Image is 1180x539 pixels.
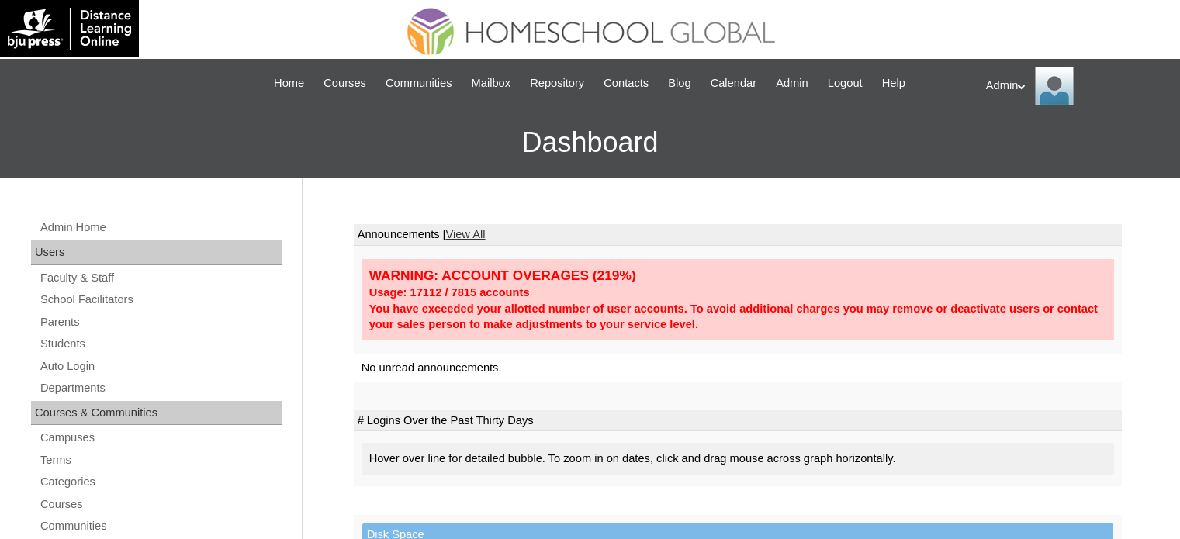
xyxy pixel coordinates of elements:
td: # Logins Over the Past Thirty Days [354,410,1122,432]
td: No unread announcements. [354,354,1122,382]
div: You have exceeded your allotted number of user accounts. To avoid additional charges you may remo... [369,301,1106,333]
div: Users [31,240,282,265]
div: Hover over line for detailed bubble. To zoom in on dates, click and drag mouse across graph horiz... [362,443,1114,475]
a: Departments [39,378,282,398]
span: Contacts [604,74,649,92]
a: Help [874,74,913,92]
span: Blog [668,74,690,92]
a: Parents [39,313,282,332]
a: Campuses [39,428,282,447]
a: Auto Login [39,357,282,376]
td: Announcements | [354,224,1122,246]
div: WARNING: ACCOUNT OVERAGES (219%) [369,267,1106,285]
a: Blog [660,74,698,92]
a: Courses [39,495,282,514]
span: Courses [324,74,366,92]
a: Repository [522,74,592,92]
a: Communities [378,74,460,92]
a: Communities [39,517,282,536]
h3: Dashboard [8,108,1172,178]
span: Home [274,74,304,92]
span: Logout [828,74,863,92]
a: Categories [39,472,282,492]
a: Courses [316,74,374,92]
span: Repository [530,74,584,92]
span: Communities [386,74,452,92]
img: Admin Homeschool Global [1035,67,1074,105]
span: Calendar [711,74,756,92]
a: Terms [39,451,282,470]
a: Students [39,334,282,354]
span: Admin [776,74,808,92]
a: Admin Home [39,218,282,237]
a: Home [266,74,312,92]
span: Help [882,74,905,92]
a: Contacts [596,74,656,92]
a: Faculty & Staff [39,268,282,288]
a: School Facilitators [39,290,282,309]
strong: Usage: 17112 / 7815 accounts [369,286,530,299]
a: View All [445,228,485,240]
img: logo-white.png [8,8,131,50]
span: Mailbox [472,74,511,92]
a: Calendar [703,74,764,92]
a: Admin [768,74,816,92]
div: Courses & Communities [31,401,282,426]
div: Admin [986,67,1164,105]
a: Logout [820,74,870,92]
a: Mailbox [464,74,519,92]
